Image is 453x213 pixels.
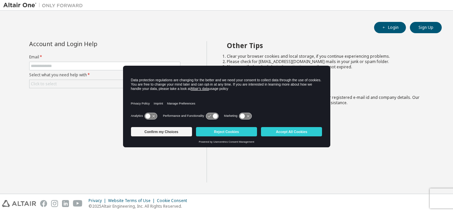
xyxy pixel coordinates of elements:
[73,200,83,207] img: youtube.svg
[62,200,69,207] img: linkedin.svg
[89,203,191,209] p: © 2025 Altair Engineering, Inc. All Rights Reserved.
[89,198,108,203] div: Privacy
[374,22,406,33] button: Login
[410,22,442,33] button: Sign Up
[227,64,430,70] li: Please verify that the links in the activation e-mails are not expired.
[31,81,57,87] div: Click to select
[227,41,430,50] h2: Other Tips
[30,80,180,88] div: Click to select
[108,198,157,203] div: Website Terms of Use
[29,41,150,46] div: Account and Login Help
[157,198,191,203] div: Cookie Consent
[227,59,430,64] li: Please check for [EMAIL_ADDRESS][DOMAIN_NAME] mails in your junk or spam folder.
[3,2,86,9] img: Altair One
[51,200,58,207] img: instagram.svg
[40,200,47,207] img: facebook.svg
[29,72,180,78] label: Select what you need help with
[227,54,430,59] li: Clear your browser cookies and local storage, if you continue experiencing problems.
[29,54,180,60] label: Email
[2,200,36,207] img: altair_logo.svg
